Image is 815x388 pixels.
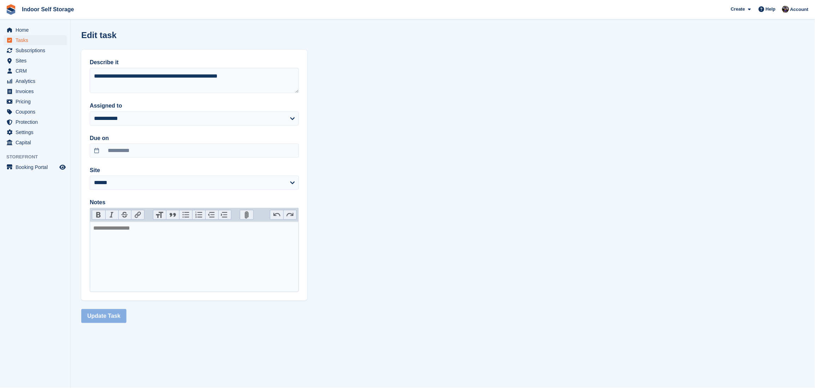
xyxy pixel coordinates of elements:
[81,30,117,40] h1: Edit task
[6,153,70,160] span: Storefront
[782,6,789,13] img: Sandra Pomeroy
[766,6,776,13] span: Help
[166,210,179,219] button: Quote
[90,166,299,175] label: Site
[4,46,67,55] a: menu
[4,56,67,66] a: menu
[90,198,299,207] label: Notes
[58,163,67,171] a: Preview store
[90,58,299,67] label: Describe it
[90,102,299,110] label: Assigned to
[283,210,296,219] button: Redo
[105,210,118,219] button: Italic
[4,97,67,107] a: menu
[19,4,77,15] a: Indoor Self Storage
[270,210,283,219] button: Undo
[6,4,16,15] img: stora-icon-8386f47178a22dfd0bd8f6a31ec36ba5ce8667c1dd55bd0f319d3a0aa187defe.svg
[218,210,231,219] button: Increase Level
[81,309,126,323] button: Update Task
[16,35,58,45] span: Tasks
[4,66,67,76] a: menu
[16,46,58,55] span: Subscriptions
[16,162,58,172] span: Booking Portal
[790,6,809,13] span: Account
[4,117,67,127] a: menu
[16,127,58,137] span: Settings
[16,97,58,107] span: Pricing
[16,117,58,127] span: Protection
[16,25,58,35] span: Home
[4,35,67,45] a: menu
[240,210,253,219] button: Attach Files
[131,210,144,219] button: Link
[92,210,105,219] button: Bold
[4,76,67,86] a: menu
[4,138,67,147] a: menu
[153,210,166,219] button: Heading
[4,162,67,172] a: menu
[192,210,205,219] button: Numbers
[16,76,58,86] span: Analytics
[4,107,67,117] a: menu
[731,6,745,13] span: Create
[16,66,58,76] span: CRM
[4,86,67,96] a: menu
[118,210,131,219] button: Strikethrough
[4,25,67,35] a: menu
[16,107,58,117] span: Coupons
[16,86,58,96] span: Invoices
[205,210,218,219] button: Decrease Level
[90,134,299,143] label: Due on
[16,138,58,147] span: Capital
[4,127,67,137] a: menu
[16,56,58,66] span: Sites
[179,210,192,219] button: Bullets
